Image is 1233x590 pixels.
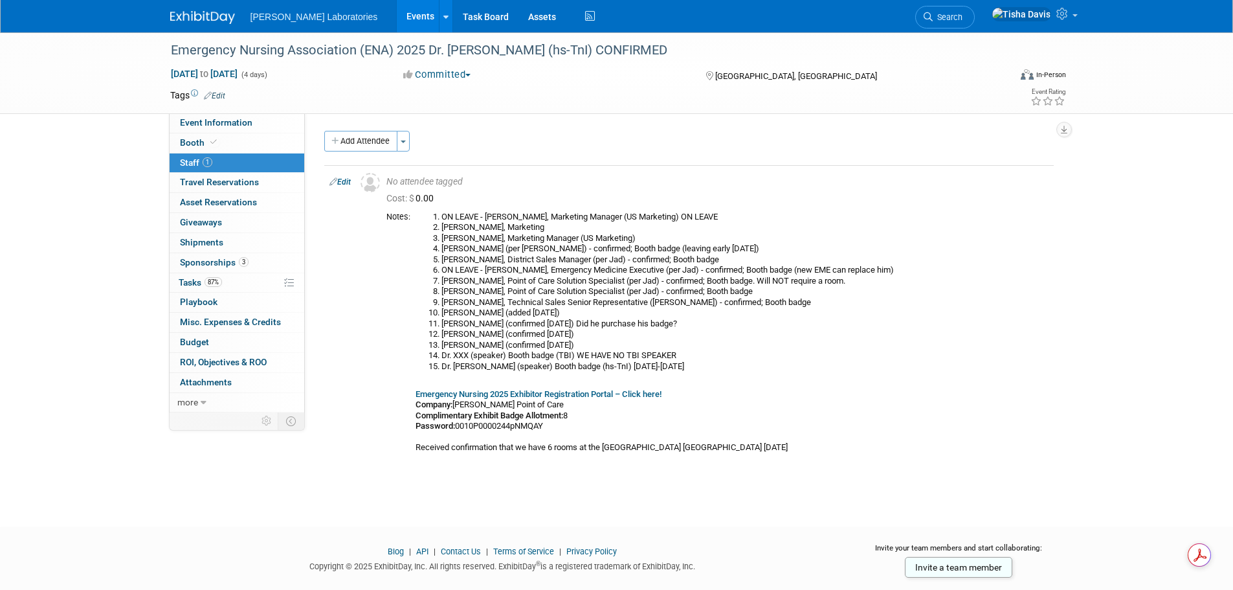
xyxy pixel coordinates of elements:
[180,317,281,327] span: Misc. Expenses & Credits
[180,297,217,307] span: Playbook
[905,557,1012,578] a: Invite a team member
[204,91,225,100] a: Edit
[170,393,304,413] a: more
[386,193,439,203] span: 0.00
[441,319,1049,330] li: [PERSON_NAME] (confirmed [DATE]) Did he purchase his badge?
[441,212,1049,223] li: ON LEAVE - [PERSON_NAME], Marketing Manager (US Marketing) ON LEAVE
[441,340,1049,351] li: [PERSON_NAME] (confirmed [DATE])
[441,547,481,556] a: Contact Us
[361,173,380,192] img: Unassigned-User-Icon.png
[198,69,210,79] span: to
[180,177,259,187] span: Travel Reservations
[170,133,304,153] a: Booth
[180,197,257,207] span: Asset Reservations
[177,397,198,407] span: more
[933,67,1067,87] div: Event Format
[416,389,661,399] a: Emergency Nursing 2025 Exhibitor Registration Portal – Click here!
[416,400,452,409] b: Company:
[170,153,304,173] a: Staff1
[170,173,304,192] a: Travel Reservations
[170,11,235,24] img: ExhibitDay
[556,547,564,556] span: |
[180,137,219,148] span: Booth
[933,12,962,22] span: Search
[715,71,877,81] span: [GEOGRAPHIC_DATA], [GEOGRAPHIC_DATA]
[386,176,1049,188] div: No attendee tagged
[170,353,304,372] a: ROI, Objectives & ROO
[483,547,491,556] span: |
[250,12,378,22] span: [PERSON_NAME] Laboratories
[854,543,1063,562] div: Invite your team members and start collaborating:
[170,293,304,312] a: Playbook
[170,193,304,212] a: Asset Reservations
[180,237,223,247] span: Shipments
[388,547,404,556] a: Blog
[441,255,1049,266] li: [PERSON_NAME], District Sales Manager (per Jad) - confirmed; Booth badge
[210,139,217,146] i: Booth reservation complete
[441,350,1049,361] li: Dr. XXX (speaker) Booth badge (TBI) WE HAVE NO TBI SPEAKER
[170,68,238,80] span: [DATE] [DATE]
[240,71,267,79] span: (4 days)
[180,337,209,347] span: Budget
[386,212,410,222] div: Notes:
[180,377,232,387] span: Attachments
[324,131,397,152] button: Add Attendee
[566,547,617,556] a: Privacy Policy
[180,257,249,267] span: Sponsorships
[1021,69,1034,80] img: Format-Inperson.png
[441,361,1049,372] li: Dr. [PERSON_NAME] (speaker) Booth badge (hs-TnI) [DATE]-[DATE]
[441,329,1049,340] li: [PERSON_NAME] (confirmed [DATE])
[166,39,990,62] div: Emergency Nursing Association (ENA) 2025 Dr. [PERSON_NAME] (hs-TnI) CONFIRMED
[1036,70,1066,80] div: In-Person
[441,276,1049,287] li: [PERSON_NAME], Point of Care Solution Specialist (per Jad) - confirmed; Booth badge. Will NOT req...
[399,68,476,82] button: Committed
[170,313,304,332] a: Misc. Expenses & Credits
[386,193,416,203] span: Cost: $
[256,413,278,429] td: Personalize Event Tab Strip
[416,212,1049,453] div: [PERSON_NAME] Point of Care 8 0010P0000244pNMQAY Received confirmation that we have 6 rooms at th...
[180,357,267,367] span: ROI, Objectives & ROO
[180,157,212,168] span: Staff
[170,333,304,352] a: Budget
[170,558,836,573] div: Copyright © 2025 ExhibitDay, Inc. All rights reserved. ExhibitDay is a registered trademark of Ex...
[170,113,304,133] a: Event Information
[329,177,351,187] a: Edit
[441,286,1049,297] li: [PERSON_NAME], Point of Care Solution Specialist (per Jad) - confirmed; Booth badge
[915,6,975,28] a: Search
[180,117,252,128] span: Event Information
[441,244,1049,255] li: [PERSON_NAME] (per [PERSON_NAME]) - confirmed; Booth badge (leaving early [DATE])
[992,7,1051,21] img: Tisha Davis
[205,277,222,287] span: 87%
[430,547,439,556] span: |
[536,560,540,567] sup: ®
[180,217,222,227] span: Giveaways
[239,257,249,267] span: 3
[416,547,428,556] a: API
[170,273,304,293] a: Tasks87%
[179,277,222,288] span: Tasks
[170,89,225,102] td: Tags
[441,297,1049,308] li: [PERSON_NAME], Technical Sales Senior Representative ([PERSON_NAME]) - confirmed; Booth badge
[170,373,304,392] a: Attachments
[441,233,1049,244] li: [PERSON_NAME], Marketing Manager (US Marketing)
[170,213,304,233] a: Giveaways
[278,413,304,429] td: Toggle Event Tabs
[416,421,455,431] b: Password:
[416,411,563,420] b: Complimentary Exhibit Badge Allotment:
[170,233,304,253] a: Shipments
[441,308,1049,319] li: [PERSON_NAME] (added [DATE])
[406,547,414,556] span: |
[441,265,1049,276] li: ON LEAVE - [PERSON_NAME], Emergency Medicine Executive (per Jad) - confirmed; Booth badge (new EM...
[203,157,212,167] span: 1
[493,547,554,556] a: Terms of Service
[441,222,1049,233] li: [PERSON_NAME], Marketing
[1030,89,1065,95] div: Event Rating
[170,253,304,273] a: Sponsorships3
